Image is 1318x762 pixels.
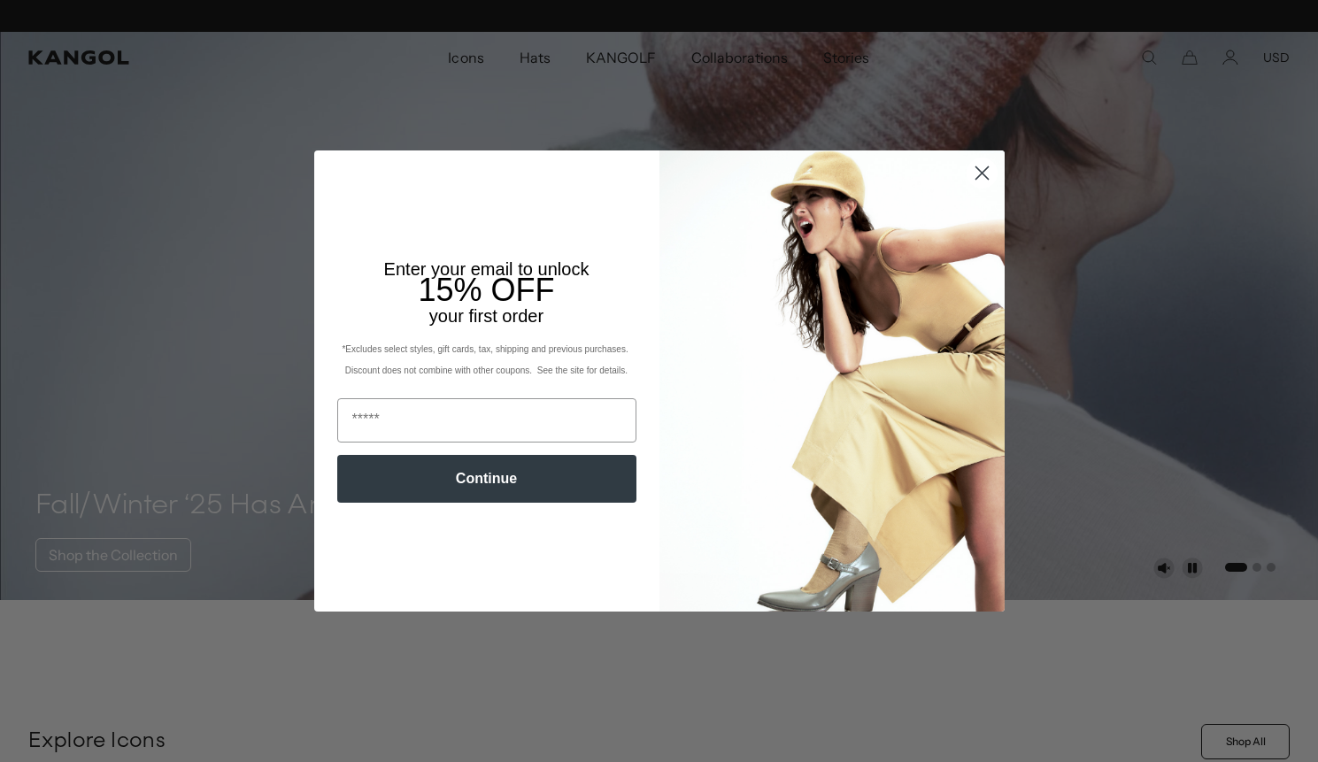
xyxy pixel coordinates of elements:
[429,306,543,326] span: your first order
[418,272,554,308] span: 15% OFF
[337,455,636,503] button: Continue
[384,259,590,279] span: Enter your email to unlock
[659,150,1005,611] img: 93be19ad-e773-4382-80b9-c9d740c9197f.jpeg
[967,158,998,189] button: Close dialog
[342,344,630,375] span: *Excludes select styles, gift cards, tax, shipping and previous purchases. Discount does not comb...
[337,398,636,443] input: Email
